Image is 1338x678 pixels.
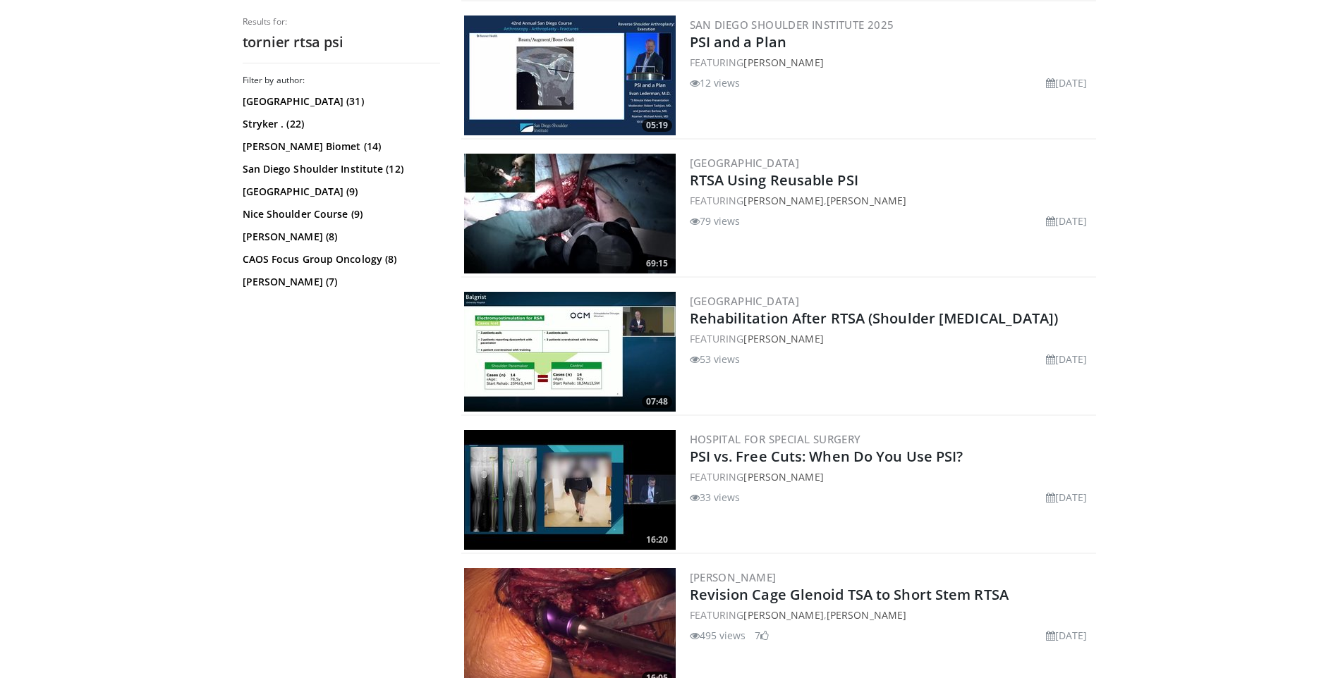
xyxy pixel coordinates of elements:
a: [GEOGRAPHIC_DATA] [690,294,800,308]
li: 495 views [690,628,746,643]
li: 53 views [690,352,741,366]
li: 7 [755,628,769,643]
h2: tornier rtsa psi [243,33,440,51]
li: 12 views [690,75,741,90]
span: 07:48 [642,395,672,408]
div: FEATURING , [690,193,1093,208]
a: Hospital for Special Surgery [690,432,861,446]
li: 79 views [690,214,741,228]
a: [GEOGRAPHIC_DATA] (9) [243,185,437,199]
li: [DATE] [1046,75,1088,90]
a: [PERSON_NAME] [827,608,906,622]
a: 07:48 [464,292,676,412]
a: [GEOGRAPHIC_DATA] (31) [243,94,437,109]
a: [PERSON_NAME] [690,570,777,584]
a: [PERSON_NAME] (8) [243,230,437,244]
a: PSI vs. Free Cuts: When Do You Use PSI? [690,447,963,466]
span: 16:20 [642,534,672,546]
a: [PERSON_NAME] [743,332,823,345]
li: [DATE] [1046,490,1088,505]
a: [PERSON_NAME] [743,470,823,483]
img: 6d339330-4e04-4584-8249-977fa63af57c.300x170_q85_crop-smart_upscale.jpg [464,430,676,550]
a: RTSA Using Reusable PSI [690,171,858,190]
img: 3dbe0442-f794-4460-b2a4-b4325f31f83a.300x170_q85_crop-smart_upscale.jpg [464,154,676,273]
a: San Diego Shoulder Institute 2025 [690,18,894,32]
li: 33 views [690,490,741,505]
a: 69:15 [464,154,676,273]
a: [PERSON_NAME] [743,608,823,622]
div: FEATURING [690,469,1093,484]
a: Stryker . (22) [243,117,437,131]
a: [PERSON_NAME] Biomet (14) [243,140,437,154]
div: FEATURING , [690,608,1093,622]
h3: Filter by author: [243,75,440,86]
a: Rehabilitation After RTSA (Shoulder [MEDICAL_DATA]) [690,309,1059,328]
a: San Diego Shoulder Institute (12) [243,162,437,176]
li: [DATE] [1046,352,1088,366]
span: 69:15 [642,257,672,270]
img: e6fd80fe-f1d7-4b57-beda-e80082b24847.300x170_q85_crop-smart_upscale.jpg [464,16,676,135]
a: CAOS Focus Group Oncology (8) [243,252,437,266]
span: 05:19 [642,119,672,132]
a: [PERSON_NAME] [743,194,823,207]
a: [PERSON_NAME] [827,194,906,207]
div: FEATURING [690,55,1093,70]
a: [PERSON_NAME] [743,56,823,69]
a: 05:19 [464,16,676,135]
p: Results for: [243,16,440,27]
a: [GEOGRAPHIC_DATA] [690,156,800,170]
a: 16:20 [464,430,676,550]
a: [PERSON_NAME] (7) [243,275,437,289]
li: [DATE] [1046,214,1088,228]
img: 2a7c7ed8-3138-4960-8a99-9c9a5b62512f.300x170_q85_crop-smart_upscale.jpg [464,292,676,412]
a: PSI and a Plan [690,32,786,51]
a: Nice Shoulder Course (9) [243,207,437,221]
a: Revision Cage Glenoid TSA to Short Stem RTSA [690,585,1009,604]
div: FEATURING [690,331,1093,346]
li: [DATE] [1046,628,1088,643]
